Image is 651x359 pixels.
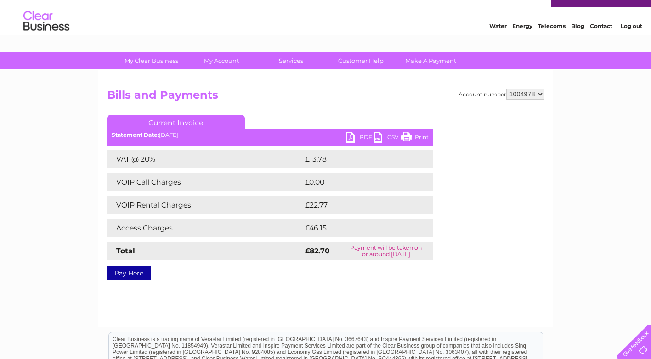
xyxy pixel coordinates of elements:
[538,39,566,46] a: Telecoms
[621,39,642,46] a: Log out
[109,5,543,45] div: Clear Business is a trading name of Verastar Limited (registered in [GEOGRAPHIC_DATA] No. 3667643...
[489,39,507,46] a: Water
[253,52,329,69] a: Services
[107,173,303,191] td: VOIP Call Charges
[112,131,159,138] b: Statement Date:
[107,266,151,280] a: Pay Here
[459,89,544,100] div: Account number
[107,150,303,168] td: VAT @ 20%
[303,150,414,168] td: £13.78
[393,52,469,69] a: Make A Payment
[116,247,135,255] strong: Total
[107,196,303,214] td: VOIP Rental Charges
[590,39,612,46] a: Contact
[107,115,245,129] a: Current Invoice
[303,196,414,214] td: £22.77
[107,132,433,138] div: [DATE]
[107,89,544,106] h2: Bills and Payments
[571,39,584,46] a: Blog
[113,52,189,69] a: My Clear Business
[323,52,399,69] a: Customer Help
[339,242,433,260] td: Payment will be taken on or around [DATE]
[303,173,412,191] td: £0.00
[478,5,541,16] a: 0333 014 3131
[346,132,374,145] a: PDF
[23,24,70,52] img: logo.png
[305,247,330,255] strong: £82.70
[401,132,429,145] a: Print
[183,52,259,69] a: My Account
[107,219,303,237] td: Access Charges
[512,39,532,46] a: Energy
[303,219,414,237] td: £46.15
[374,132,401,145] a: CSV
